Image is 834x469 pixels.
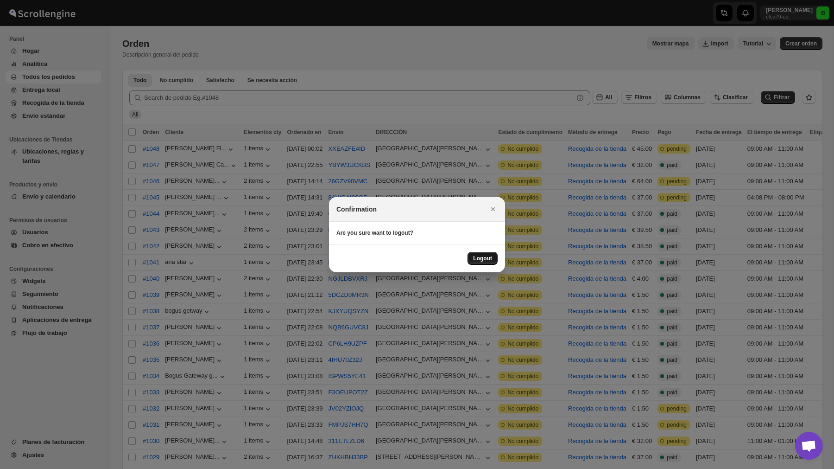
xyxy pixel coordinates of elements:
[336,229,498,237] h3: Are you sure want to logout?
[795,432,823,460] a: Open chat
[473,255,492,262] span: Logout
[486,203,499,216] button: Close
[336,205,377,214] h2: Confirmation
[468,252,498,265] button: Logout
